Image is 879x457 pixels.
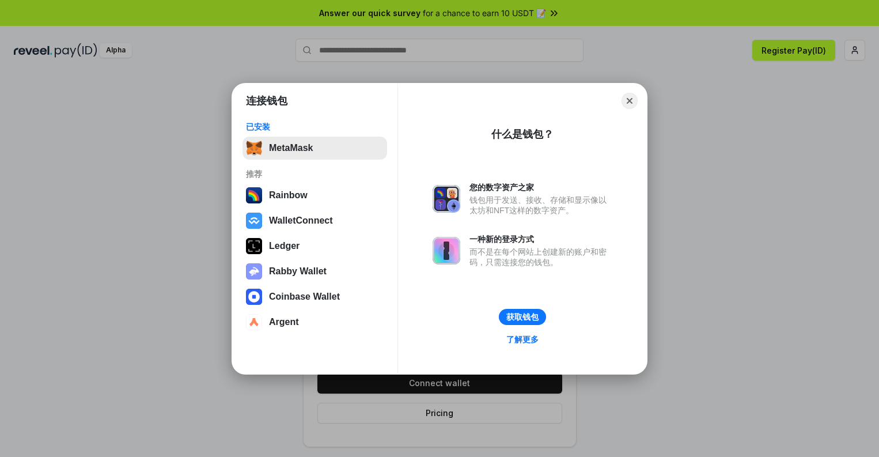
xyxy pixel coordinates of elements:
button: 获取钱包 [499,309,546,325]
div: 推荐 [246,169,384,179]
div: Rabby Wallet [269,266,327,277]
img: svg+xml,%3Csvg%20xmlns%3D%22http%3A%2F%2Fwww.w3.org%2F2000%2Fsvg%22%20width%3D%2228%22%20height%3... [246,238,262,254]
img: svg+xml,%3Csvg%20width%3D%2228%22%20height%3D%2228%22%20viewBox%3D%220%200%2028%2028%22%20fill%3D... [246,213,262,229]
button: Ledger [243,235,387,258]
div: 您的数字资产之家 [469,182,612,192]
div: 钱包用于发送、接收、存储和显示像以太坊和NFT这样的数字资产。 [469,195,612,216]
div: MetaMask [269,143,313,153]
img: svg+xml,%3Csvg%20xmlns%3D%22http%3A%2F%2Fwww.w3.org%2F2000%2Fsvg%22%20fill%3D%22none%22%20viewBox... [433,237,460,265]
h1: 连接钱包 [246,94,287,108]
img: svg+xml,%3Csvg%20width%3D%22120%22%20height%3D%22120%22%20viewBox%3D%220%200%20120%20120%22%20fil... [246,187,262,203]
img: svg+xml,%3Csvg%20xmlns%3D%22http%3A%2F%2Fwww.w3.org%2F2000%2Fsvg%22%20fill%3D%22none%22%20viewBox... [246,263,262,280]
button: Rabby Wallet [243,260,387,283]
div: 而不是在每个网站上创建新的账户和密码，只需连接您的钱包。 [469,247,612,267]
img: svg+xml,%3Csvg%20width%3D%2228%22%20height%3D%2228%22%20viewBox%3D%220%200%2028%2028%22%20fill%3D... [246,314,262,330]
button: Close [622,93,638,109]
img: svg+xml,%3Csvg%20xmlns%3D%22http%3A%2F%2Fwww.w3.org%2F2000%2Fsvg%22%20fill%3D%22none%22%20viewBox... [433,185,460,213]
div: Coinbase Wallet [269,292,340,302]
div: 已安装 [246,122,384,132]
div: 什么是钱包？ [491,127,554,141]
div: Rainbow [269,190,308,201]
div: WalletConnect [269,216,333,226]
button: Rainbow [243,184,387,207]
img: svg+xml,%3Csvg%20fill%3D%22none%22%20height%3D%2233%22%20viewBox%3D%220%200%2035%2033%22%20width%... [246,140,262,156]
button: Argent [243,311,387,334]
div: 获取钱包 [506,312,539,322]
button: MetaMask [243,137,387,160]
div: Ledger [269,241,300,251]
div: 了解更多 [506,334,539,345]
div: Argent [269,317,299,327]
div: 一种新的登录方式 [469,234,612,244]
img: svg+xml,%3Csvg%20width%3D%2228%22%20height%3D%2228%22%20viewBox%3D%220%200%2028%2028%22%20fill%3D... [246,289,262,305]
a: 了解更多 [499,332,545,347]
button: Coinbase Wallet [243,285,387,308]
button: WalletConnect [243,209,387,232]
